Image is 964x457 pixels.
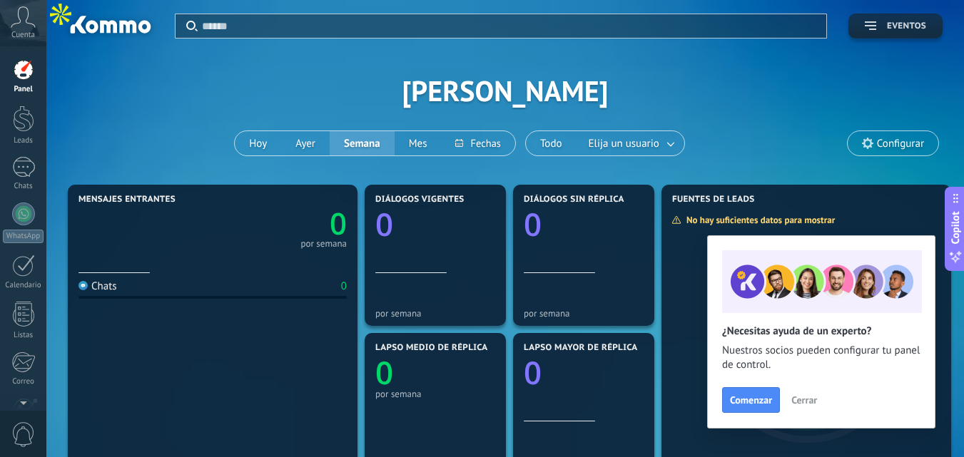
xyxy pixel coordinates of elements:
h2: ¿Necesitas ayuda de un experto? [722,324,920,338]
span: Eventos [887,21,926,31]
span: Lapso medio de réplica [375,343,488,353]
text: 0 [375,351,393,394]
button: Hoy [235,131,281,155]
div: por semana [524,308,644,319]
span: Diálogos vigentes [375,195,465,205]
span: Mensajes entrantes [78,195,176,205]
button: Comenzar [722,387,780,413]
button: Todo [526,131,577,155]
button: Eventos [848,14,943,38]
span: Elija un usuario [586,134,662,153]
span: Lapso mayor de réplica [524,343,637,353]
span: Comenzar [730,395,772,405]
text: 0 [524,351,542,394]
text: 0 [524,202,542,245]
span: Configurar [877,138,924,150]
div: No hay suficientes datos para mostrar [671,214,845,226]
div: Listas [3,331,44,340]
span: Cuenta [11,31,35,40]
text: 0 [330,203,347,244]
img: Chats [78,281,88,290]
span: Cerrar [791,395,817,405]
div: 0 [341,279,347,293]
span: Fuentes de leads [672,195,755,205]
button: Ayer [281,131,330,155]
div: Panel [3,85,44,94]
div: por semana [300,240,347,247]
div: Calendario [3,281,44,290]
span: Diálogos sin réplica [524,195,624,205]
button: Cerrar [785,389,823,411]
span: Nuestros socios pueden configurar tu panel de control. [722,344,920,372]
button: Mes [395,131,442,155]
button: Fechas [441,131,514,155]
div: Chats [3,182,44,191]
div: por semana [375,308,495,319]
div: Chats [78,279,117,293]
div: Leads [3,136,44,145]
button: Semana [330,131,395,155]
div: Correo [3,377,44,386]
div: por semana [375,389,495,399]
span: Copilot [948,211,963,244]
text: 0 [375,202,393,245]
button: Elija un usuario [577,131,684,155]
a: 0 [213,203,347,244]
div: WhatsApp [3,230,44,243]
